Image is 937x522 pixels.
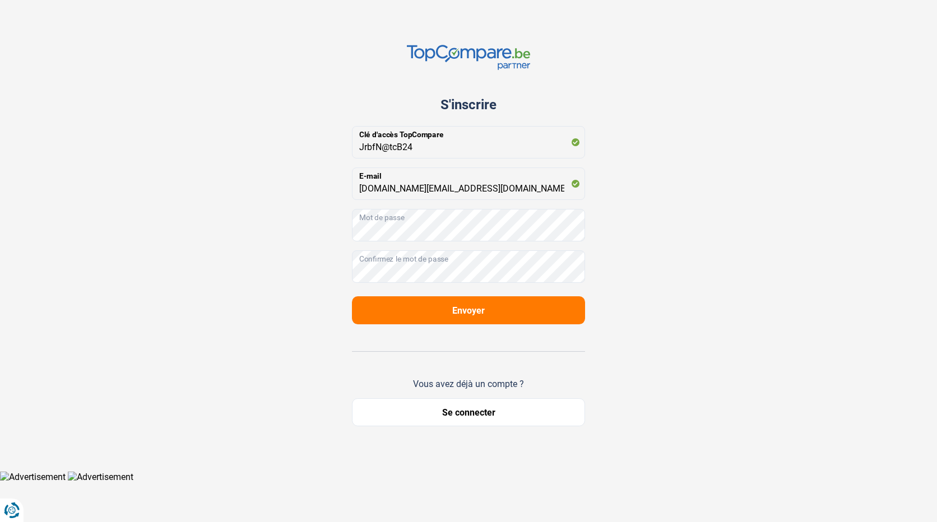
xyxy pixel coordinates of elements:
[352,97,585,113] div: S'inscrire
[352,398,585,426] button: Se connecter
[68,472,133,482] img: Advertisement
[352,379,585,389] div: Vous avez déjà un compte ?
[452,305,485,316] span: Envoyer
[352,296,585,324] button: Envoyer
[407,45,530,70] img: TopCompare.be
